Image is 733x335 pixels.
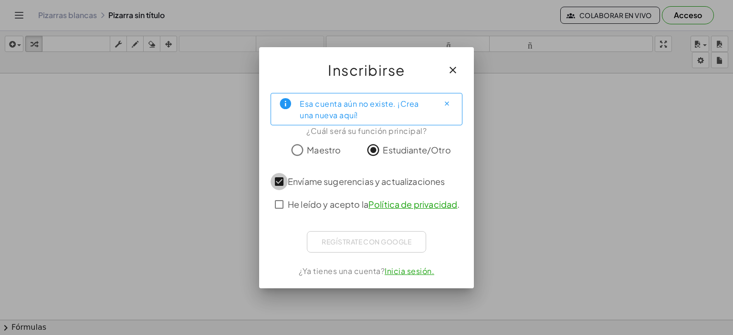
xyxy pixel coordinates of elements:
[368,199,457,210] a: Política de privacidad
[439,96,454,112] button: Cerca
[306,126,427,136] font: ¿Cuál será su función principal?
[307,144,341,155] font: Maestro
[457,199,460,210] font: .
[288,176,445,187] font: Envíame sugerencias y actualizaciones
[383,144,450,155] font: Estudiante/Otro
[328,61,405,79] font: Inscribirse
[300,99,419,120] font: Esa cuenta aún no existe. ¡Crea una nueva aquí!
[288,199,368,210] font: He leído y acepto la
[385,266,434,276] a: Inicia sesión.
[299,266,385,276] font: ¿Ya tienes una cuenta?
